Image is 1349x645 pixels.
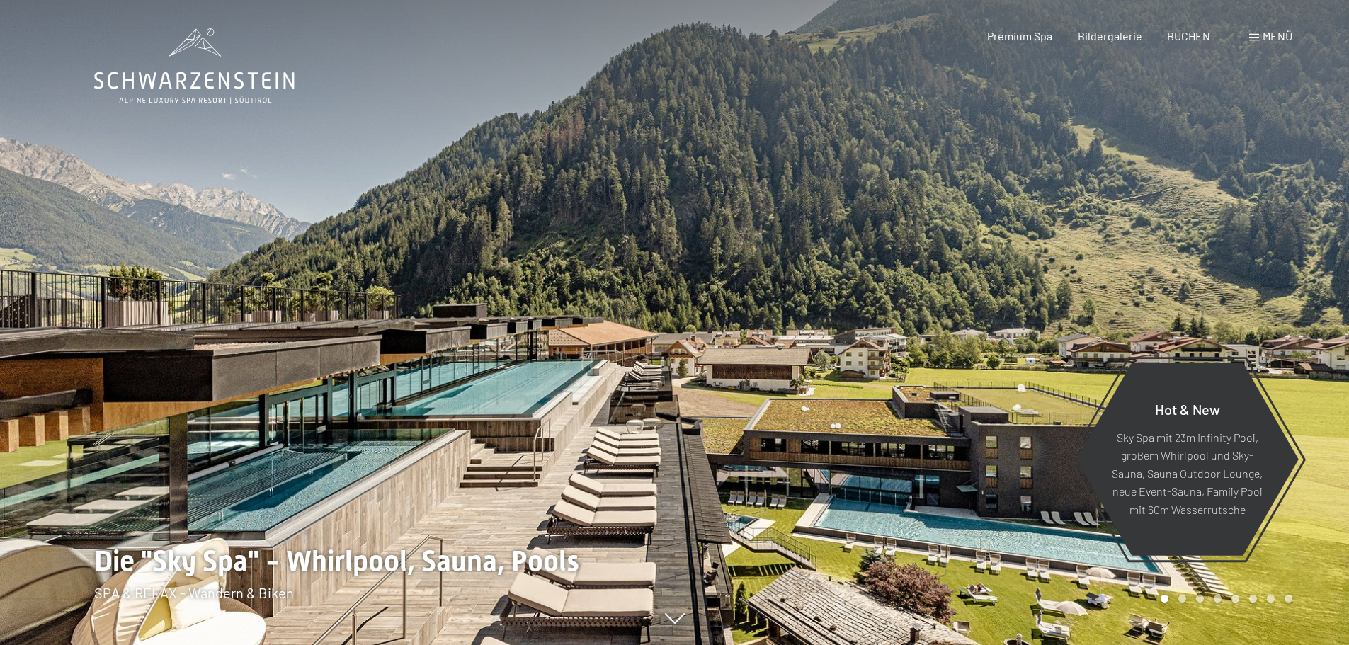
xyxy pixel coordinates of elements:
a: Bildergalerie [1078,29,1142,42]
div: Carousel Page 6 [1249,595,1257,603]
span: Hot & New [1155,400,1220,417]
div: Carousel Page 5 [1231,595,1239,603]
a: Premium Spa [987,29,1052,42]
a: Hot & New Sky Spa mit 23m Infinity Pool, großem Whirlpool und Sky-Sauna, Sauna Outdoor Lounge, ne... [1075,362,1299,556]
div: Carousel Page 7 [1267,595,1275,603]
div: Carousel Pagination [1156,595,1292,603]
div: Carousel Page 2 [1178,595,1186,603]
div: Carousel Page 4 [1214,595,1222,603]
div: Carousel Page 3 [1196,595,1204,603]
p: Sky Spa mit 23m Infinity Pool, großem Whirlpool und Sky-Sauna, Sauna Outdoor Lounge, neue Event-S... [1110,428,1264,518]
div: Carousel Page 1 (Current Slide) [1161,595,1168,603]
a: BUCHEN [1167,29,1210,42]
div: Carousel Page 8 [1285,595,1292,603]
span: Menü [1263,29,1292,42]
